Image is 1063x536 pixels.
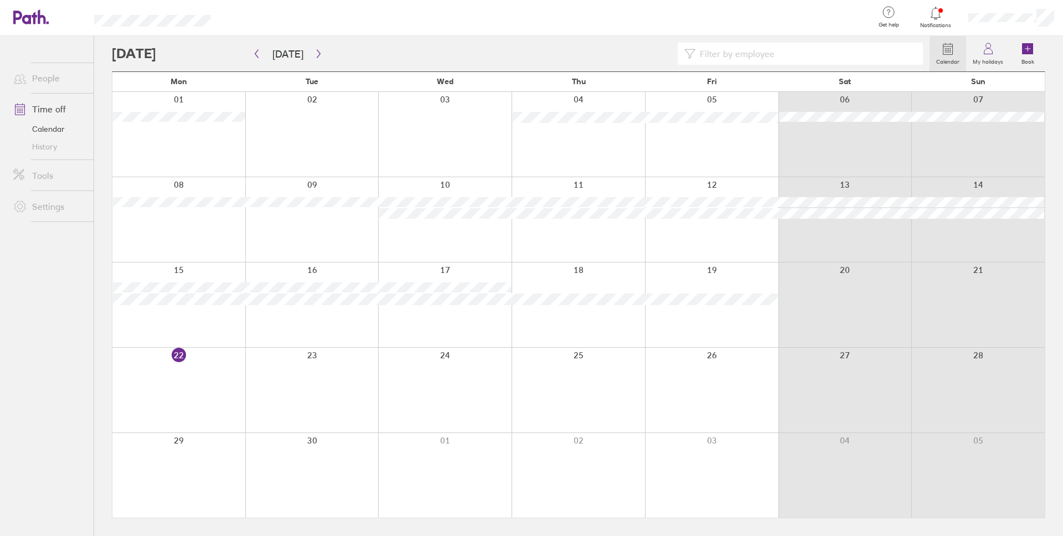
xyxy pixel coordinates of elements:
span: Tue [306,77,318,86]
label: Book [1015,55,1041,65]
label: Calendar [930,55,966,65]
a: People [4,67,94,89]
input: Filter by employee [695,43,916,64]
span: Notifications [918,22,954,29]
span: Sat [839,77,851,86]
span: Thu [572,77,586,86]
span: Sun [971,77,985,86]
span: Get help [871,22,907,28]
a: Calendar [4,120,94,138]
a: Time off [4,98,94,120]
a: Notifications [918,6,954,29]
a: Settings [4,195,94,218]
a: History [4,138,94,156]
span: Mon [171,77,187,86]
a: Book [1010,36,1045,71]
span: Fri [707,77,717,86]
label: My holidays [966,55,1010,65]
span: Wed [437,77,453,86]
a: My holidays [966,36,1010,71]
button: [DATE] [264,45,312,63]
a: Tools [4,164,94,187]
a: Calendar [930,36,966,71]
